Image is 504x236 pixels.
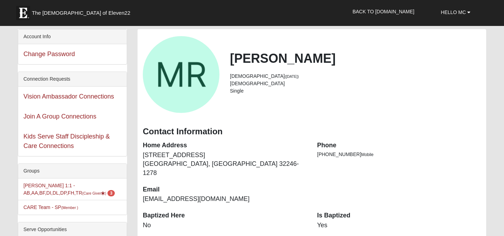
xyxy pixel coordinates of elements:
li: [DEMOGRAPHIC_DATA] [230,80,481,87]
a: View Fullsize Photo [143,36,219,113]
dt: Email [143,185,307,194]
dd: [STREET_ADDRESS] [GEOGRAPHIC_DATA], [GEOGRAPHIC_DATA] 32246-1278 [143,151,307,178]
span: Mobile [361,152,373,157]
span: The [DEMOGRAPHIC_DATA] of Eleven22 [32,9,130,16]
a: [PERSON_NAME] 1:1 -AB,AA,BF,DI,DL,DP,FH,TR(Care Giver) 3 [23,183,115,196]
h3: Contact Information [143,127,481,137]
a: Vision Ambassador Connections [23,93,114,100]
li: Single [230,87,481,95]
img: Eleven22 logo [16,6,30,20]
dt: Baptized Here [143,211,307,220]
span: number of pending members [107,190,115,196]
a: Change Password [23,50,75,58]
div: Account Info [18,29,127,44]
dt: Is Baptized [317,211,481,220]
dt: Home Address [143,141,307,150]
li: [DEMOGRAPHIC_DATA] [230,73,481,80]
small: (Care Giver ) [82,191,106,195]
small: (Member ) [61,205,78,210]
dd: Yes [317,221,481,230]
dd: No [143,221,307,230]
li: [PHONE_NUMBER] [317,151,481,158]
a: CARE Team - SP(Member ) [23,204,78,210]
span: Hello MC [441,9,466,15]
dd: [EMAIL_ADDRESS][DOMAIN_NAME] [143,195,307,204]
dt: Phone [317,141,481,150]
div: Connection Requests [18,72,127,87]
h2: [PERSON_NAME] [230,51,481,66]
a: Kids Serve Staff Discipleship & Care Connections [23,133,110,149]
small: ([DATE]) [285,74,299,79]
a: The [DEMOGRAPHIC_DATA] of Eleven22 [13,2,153,20]
div: Groups [18,164,127,178]
a: Join A Group Connections [23,113,96,120]
a: Back to [DOMAIN_NAME] [347,3,420,20]
a: Hello MC [436,4,476,21]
